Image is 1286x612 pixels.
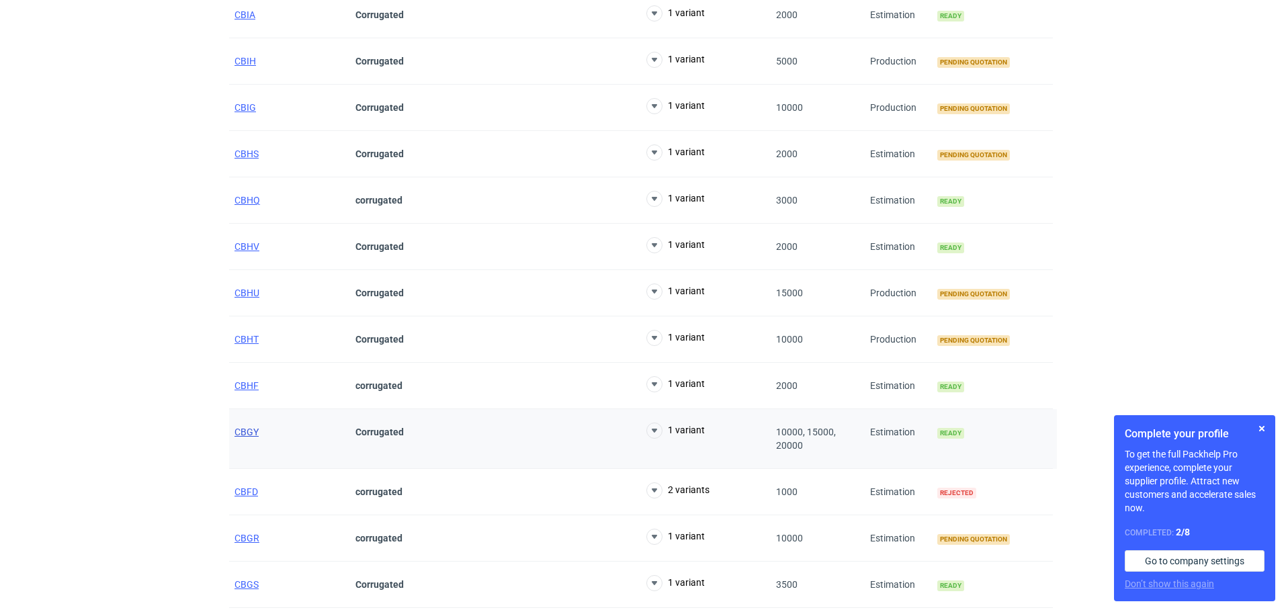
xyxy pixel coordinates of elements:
span: Ready [937,580,964,591]
span: 10000 [776,334,803,345]
span: Ready [937,382,964,392]
strong: corrugated [355,533,402,543]
button: 1 variant [646,376,705,392]
strong: Corrugated [355,9,404,20]
div: Estimation [865,562,932,608]
span: Pending quotation [937,534,1010,545]
button: 1 variant [646,423,705,439]
span: 2000 [776,380,798,391]
strong: Corrugated [355,288,404,298]
a: CBHF [234,380,259,391]
span: Pending quotation [937,103,1010,114]
div: Production [865,85,932,131]
button: 1 variant [646,575,705,591]
span: 3000 [776,195,798,206]
div: Estimation [865,515,932,562]
span: 10000, 15000, 20000 [776,427,836,451]
strong: Corrugated [355,427,404,437]
strong: Corrugated [355,241,404,252]
button: 1 variant [646,237,705,253]
button: Don’t show this again [1125,577,1214,591]
div: Estimation [865,131,932,177]
span: 3500 [776,579,798,590]
span: Pending quotation [937,335,1010,346]
strong: Corrugated [355,579,404,590]
span: Pending quotation [937,150,1010,161]
a: CBHU [234,288,259,298]
div: Production [865,270,932,316]
strong: Corrugated [355,148,404,159]
div: Estimation [865,363,932,409]
strong: corrugated [355,195,402,206]
button: 1 variant [646,529,705,545]
strong: Corrugated [355,102,404,113]
span: 10000 [776,533,803,543]
a: CBGY [234,427,259,437]
span: Ready [937,428,964,439]
strong: 2 / 8 [1176,527,1190,537]
a: Go to company settings [1125,550,1264,572]
button: 2 variants [646,482,710,498]
a: CBIG [234,102,256,113]
h1: Complete your profile [1125,426,1264,442]
div: Estimation [865,177,932,224]
button: 1 variant [646,330,705,346]
a: CBGR [234,533,259,543]
button: 1 variant [646,283,705,300]
p: To get the full Packhelp Pro experience, complete your supplier profile. Attract new customers an... [1125,447,1264,515]
span: Pending quotation [937,57,1010,68]
div: Estimation [865,469,932,515]
button: Skip for now [1254,421,1270,437]
button: 1 variant [646,191,705,207]
strong: corrugated [355,380,402,391]
button: 1 variant [646,144,705,161]
a: CBHS [234,148,259,159]
a: CBHQ [234,195,260,206]
a: CBHT [234,334,259,345]
a: CBHV [234,241,259,252]
span: 2000 [776,9,798,20]
button: 1 variant [646,5,705,21]
button: 1 variant [646,98,705,114]
span: 2000 [776,148,798,159]
div: Completed: [1125,525,1264,539]
div: Production [865,316,932,363]
span: Ready [937,243,964,253]
span: Rejected [937,488,976,498]
div: Estimation [865,409,932,469]
a: CBGS [234,579,259,590]
span: 5000 [776,56,798,67]
a: CBIH [234,56,256,67]
span: 2000 [776,241,798,252]
span: Ready [937,196,964,207]
span: Pending quotation [937,289,1010,300]
div: Production [865,38,932,85]
strong: Corrugated [355,334,404,345]
a: CBIA [234,9,255,20]
a: CBFD [234,486,258,497]
strong: Corrugated [355,56,404,67]
span: 10000 [776,102,803,113]
span: Ready [937,11,964,21]
strong: corrugated [355,486,402,497]
button: 1 variant [646,52,705,68]
span: 15000 [776,288,803,298]
div: Estimation [865,224,932,270]
span: 1000 [776,486,798,497]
